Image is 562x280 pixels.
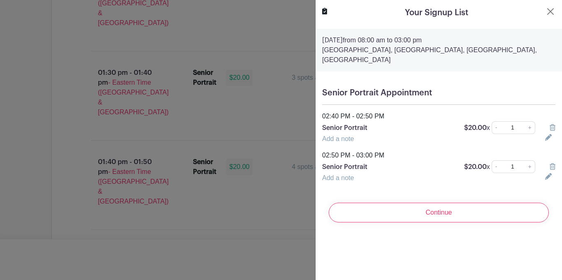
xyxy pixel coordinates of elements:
h5: Your Signup List [405,7,468,19]
a: + [525,160,535,173]
a: + [525,121,535,134]
p: [GEOGRAPHIC_DATA], [GEOGRAPHIC_DATA], [GEOGRAPHIC_DATA], [GEOGRAPHIC_DATA] [322,45,555,65]
h5: Senior Portrait Appointment [322,88,555,98]
button: Close [546,7,555,16]
p: Senior Portrait [322,162,454,172]
a: - [492,160,501,173]
input: Continue [329,203,549,222]
p: $20.00 [464,162,490,172]
p: from 08:00 am to 03:00 pm [322,35,555,45]
span: x [487,163,490,170]
strong: [DATE] [322,37,343,44]
a: - [492,121,501,134]
a: Add a note [322,135,354,142]
div: 02:50 PM - 03:00 PM [317,150,560,160]
p: Senior Portrait [322,123,454,133]
div: 02:40 PM - 02:50 PM [317,111,560,121]
p: $20.00 [464,123,490,133]
span: x [487,124,490,131]
a: Add a note [322,174,354,181]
